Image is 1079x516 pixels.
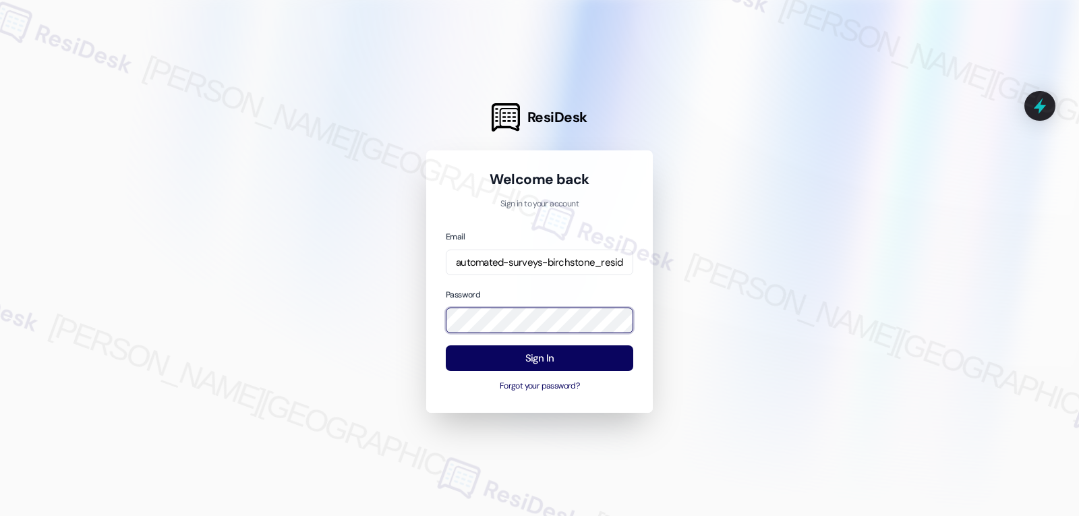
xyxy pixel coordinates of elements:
h1: Welcome back [446,170,633,189]
button: Sign In [446,345,633,372]
input: name@example.com [446,250,633,276]
img: ResiDesk Logo [492,103,520,132]
label: Email [446,231,465,242]
span: ResiDesk [527,108,587,127]
p: Sign in to your account [446,198,633,210]
button: Forgot your password? [446,380,633,393]
label: Password [446,289,480,300]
